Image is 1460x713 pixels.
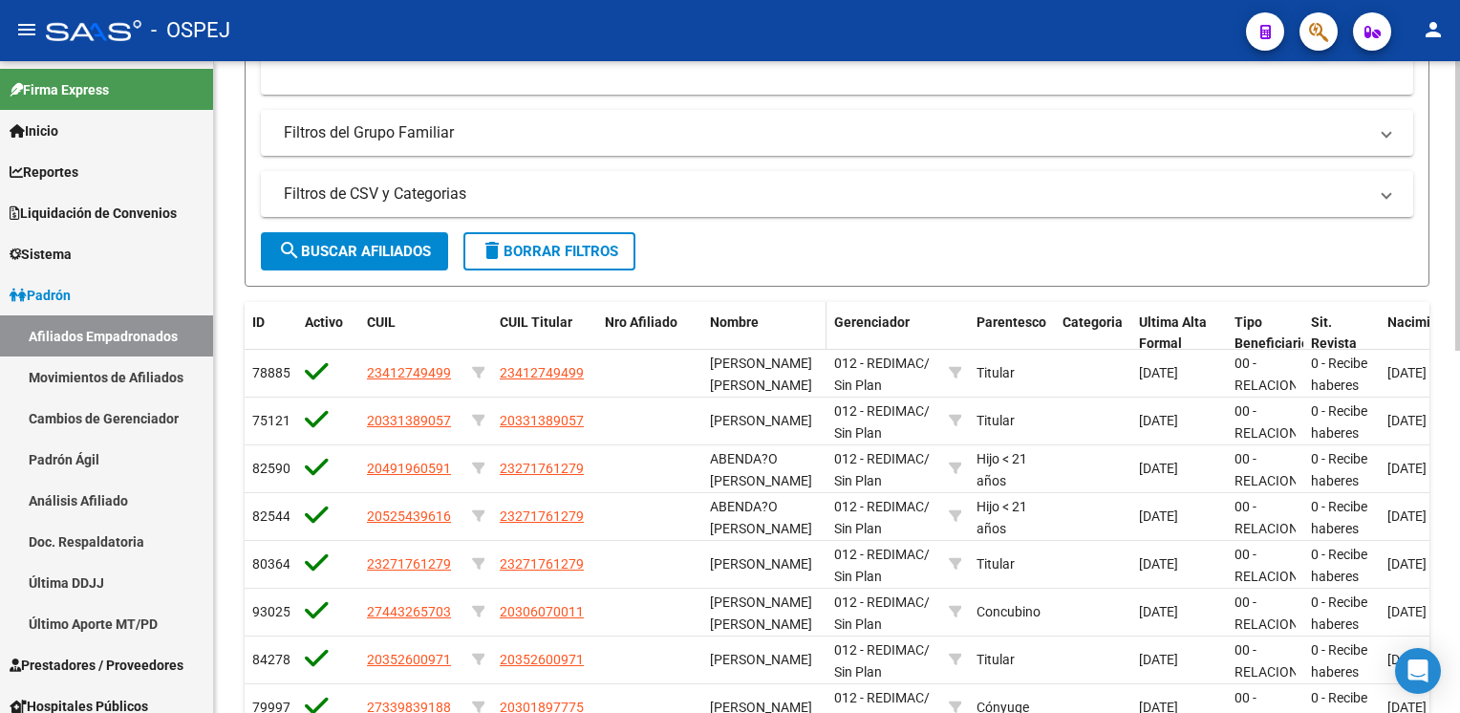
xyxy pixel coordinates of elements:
datatable-header-cell: CUIL [359,302,464,365]
span: [DATE] [1387,413,1427,428]
datatable-header-cell: CUIL Titular [492,302,597,365]
datatable-header-cell: Sit. Revista [1303,302,1380,365]
span: ID [252,314,265,330]
span: Reportes [10,162,78,183]
div: [DATE] [1139,410,1219,432]
span: Hijo < 21 años [977,451,1027,488]
span: Inicio [10,120,58,141]
span: Titular [977,652,1015,667]
span: Activo [305,314,343,330]
span: [DATE] [1387,604,1427,619]
div: [DATE] [1139,362,1219,384]
span: Nombre [710,314,759,330]
span: 00 - RELACION DE DEPENDENCIA [1235,451,1323,531]
datatable-header-cell: Ultima Alta Formal [1131,302,1227,365]
span: 20306070011 [500,604,584,619]
span: 0 - Recibe haberes regularmente [1311,403,1390,463]
span: 012 - REDIMAC [834,642,924,658]
mat-icon: menu [15,18,38,41]
span: 00 - RELACION DE DEPENDENCIA [1235,499,1323,579]
div: [DATE] [1139,506,1219,528]
mat-icon: person [1422,18,1445,41]
span: Ultima Alta Formal [1139,314,1207,352]
span: Sistema [10,244,72,265]
span: 20525439616 [367,508,451,524]
span: 0 - Recibe haberes regularmente [1311,642,1390,702]
span: 27443265703 [367,604,451,619]
span: 84278 [252,652,290,667]
span: 012 - REDIMAC [834,499,924,514]
span: Borrar Filtros [481,243,618,260]
span: [PERSON_NAME] [710,652,812,667]
div: [DATE] [1139,458,1219,480]
span: Nro Afiliado [605,314,677,330]
datatable-header-cell: ID [245,302,297,365]
span: [DATE] [1387,365,1427,380]
span: 0 - Recibe haberes regularmente [1311,547,1390,606]
span: 012 - REDIMAC [834,690,924,705]
span: 20331389057 [367,413,451,428]
div: Open Intercom Messenger [1395,648,1441,694]
span: [PERSON_NAME] [PERSON_NAME] [710,594,812,632]
span: CUIL Titular [500,314,572,330]
mat-expansion-panel-header: Filtros de CSV y Categorias [261,171,1413,217]
span: [DATE] [1387,461,1427,476]
span: 0 - Recibe haberes regularmente [1311,356,1390,415]
span: CUIL [367,314,396,330]
span: 00 - RELACION DE DEPENDENCIA [1235,594,1323,675]
span: Categoria [1063,314,1123,330]
span: Padrón [10,285,71,306]
span: Parentesco [977,314,1046,330]
mat-icon: delete [481,239,504,262]
span: 20331389057 [500,413,584,428]
span: [DATE] [1387,508,1427,524]
span: Liquidación de Convenios [10,203,177,224]
datatable-header-cell: Tipo Beneficiario [1227,302,1303,365]
span: ABENDA?O [PERSON_NAME] [710,451,812,488]
span: Tipo Beneficiario [1235,314,1309,352]
span: [PERSON_NAME] [710,413,812,428]
span: Prestadores / Proveedores [10,655,183,676]
datatable-header-cell: Activo [297,302,359,365]
button: Borrar Filtros [463,232,635,270]
span: [DATE] [1387,556,1427,572]
span: Titular [977,365,1015,380]
span: 20352600971 [500,652,584,667]
span: 93025 [252,604,290,619]
span: 00 - RELACION DE DEPENDENCIA [1235,547,1323,627]
span: Concubino [977,604,1041,619]
span: - OSPEJ [151,10,230,52]
span: 20352600971 [367,652,451,667]
span: Gerenciador [834,314,910,330]
span: [PERSON_NAME] [PERSON_NAME] [710,356,812,393]
mat-panel-title: Filtros del Grupo Familiar [284,122,1367,143]
div: [DATE] [1139,601,1219,623]
span: 75121 [252,413,290,428]
button: Buscar Afiliados [261,232,448,270]
datatable-header-cell: Nro Afiliado [597,302,702,365]
span: 0 - Recibe haberes regularmente [1311,451,1390,510]
span: ABENDA?O [PERSON_NAME] [710,499,812,536]
span: Firma Express [10,79,109,100]
span: 23271761279 [500,508,584,524]
mat-icon: search [278,239,301,262]
span: 00 - RELACION DE DEPENDENCIA [1235,403,1323,484]
span: 012 - REDIMAC [834,594,924,610]
span: 012 - REDIMAC [834,356,924,371]
span: Hijo < 21 años [977,499,1027,536]
span: 0 - Recibe haberes regularmente [1311,499,1390,558]
div: [DATE] [1139,553,1219,575]
span: Nacimiento [1387,314,1458,330]
span: 23412749499 [367,365,451,380]
span: Buscar Afiliados [278,243,431,260]
span: Titular [977,556,1015,572]
span: 23271761279 [500,556,584,572]
div: [DATE] [1139,649,1219,671]
span: 00 - RELACION DE DEPENDENCIA [1235,356,1323,436]
mat-panel-title: Filtros de CSV y Categorias [284,184,1367,205]
datatable-header-cell: Parentesco [969,302,1055,365]
datatable-header-cell: Nombre [702,302,827,365]
span: [DATE] [1387,652,1427,667]
span: 82544 [252,508,290,524]
span: 23271761279 [367,556,451,572]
